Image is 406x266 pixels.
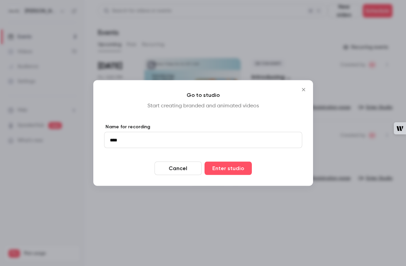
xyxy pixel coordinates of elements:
button: Cancel [154,162,202,175]
button: Close [297,83,310,97]
button: Enter studio [205,162,252,175]
h4: Go to studio [104,91,302,99]
label: Name for recording [104,124,302,130]
p: Start creating branded and animated videos [104,102,302,110]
